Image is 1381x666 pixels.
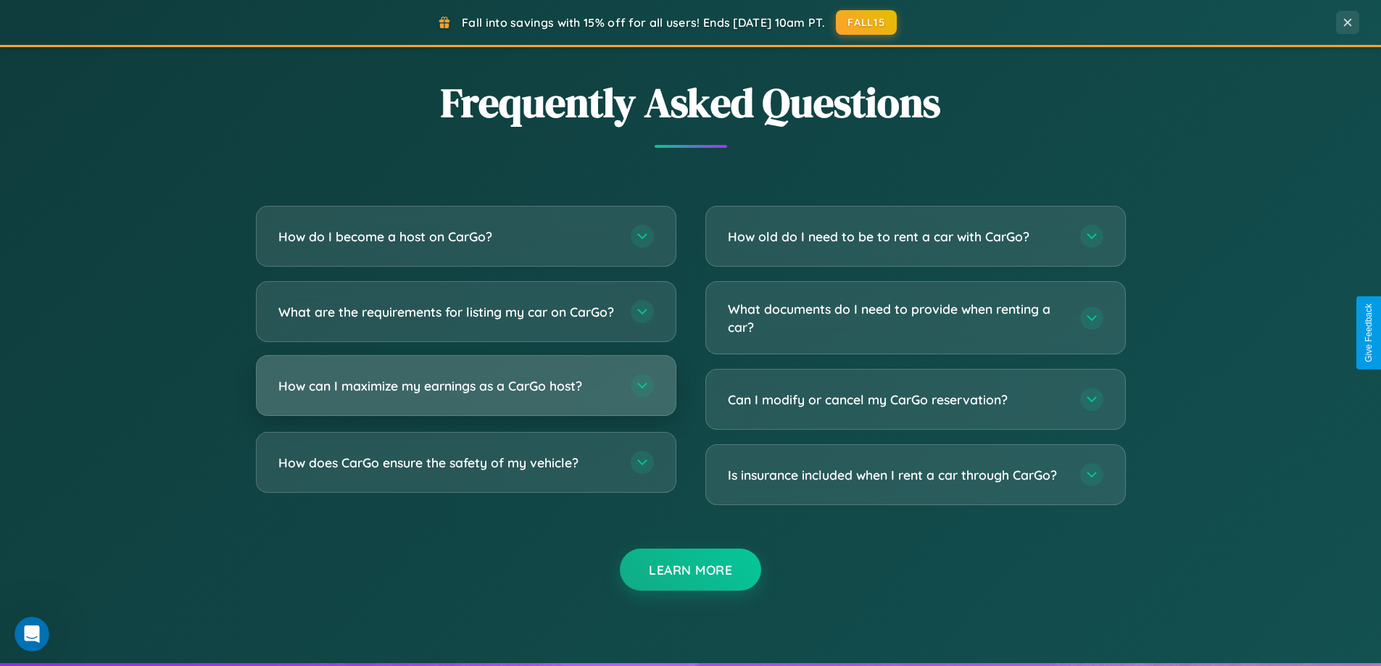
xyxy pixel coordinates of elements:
[278,377,616,395] h3: How can I maximize my earnings as a CarGo host?
[278,228,616,246] h3: How do I become a host on CarGo?
[278,454,616,472] h3: How does CarGo ensure the safety of my vehicle?
[462,15,825,30] span: Fall into savings with 15% off for all users! Ends [DATE] 10am PT.
[620,549,761,591] button: Learn More
[256,75,1126,130] h2: Frequently Asked Questions
[836,10,897,35] button: FALL15
[278,303,616,321] h3: What are the requirements for listing my car on CarGo?
[728,228,1066,246] h3: How old do I need to be to rent a car with CarGo?
[1364,304,1374,362] div: Give Feedback
[728,300,1066,336] h3: What documents do I need to provide when renting a car?
[14,617,49,652] iframe: Intercom live chat
[728,466,1066,484] h3: Is insurance included when I rent a car through CarGo?
[728,391,1066,409] h3: Can I modify or cancel my CarGo reservation?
